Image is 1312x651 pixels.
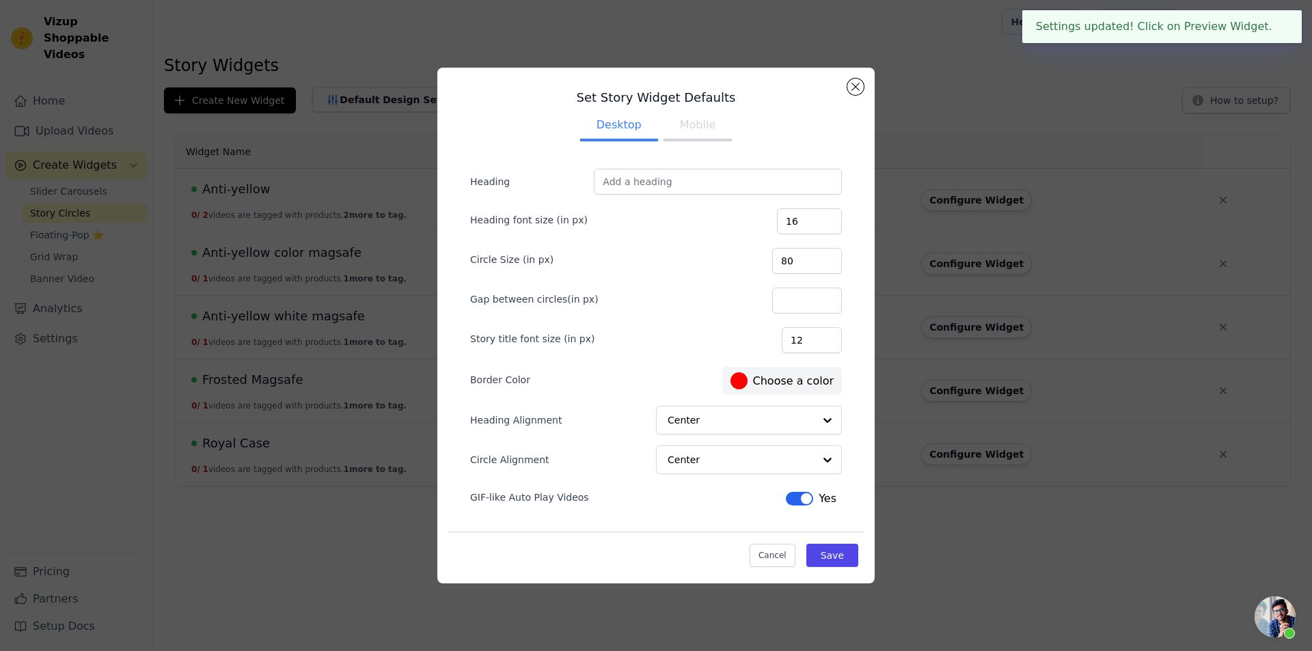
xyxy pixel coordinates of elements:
label: Circle Size (in px) [470,253,553,266]
button: Close [1272,18,1288,35]
button: Save [806,544,858,567]
button: Desktop [580,111,658,141]
button: Mobile [664,111,732,141]
div: Open chat [1255,596,1296,637]
label: Heading Alignment [470,413,564,427]
button: Cancel [750,544,795,567]
div: Settings updated! Click on Preview Widget. [1022,10,1302,43]
label: GIF-like Auto Play Videos [470,490,589,504]
button: Close modal [847,79,864,95]
span: Yes [819,490,836,507]
label: Border Color [470,373,530,387]
h3: Set Story Widget Defaults [448,89,864,106]
label: Heading [470,175,594,189]
input: Add a heading [594,169,842,195]
label: Choose a color [730,372,834,389]
label: Circle Alignment [470,453,552,467]
label: Story title font size (in px) [470,332,594,346]
label: Heading font size (in px) [470,213,588,227]
label: Gap between circles(in px) [470,292,599,306]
